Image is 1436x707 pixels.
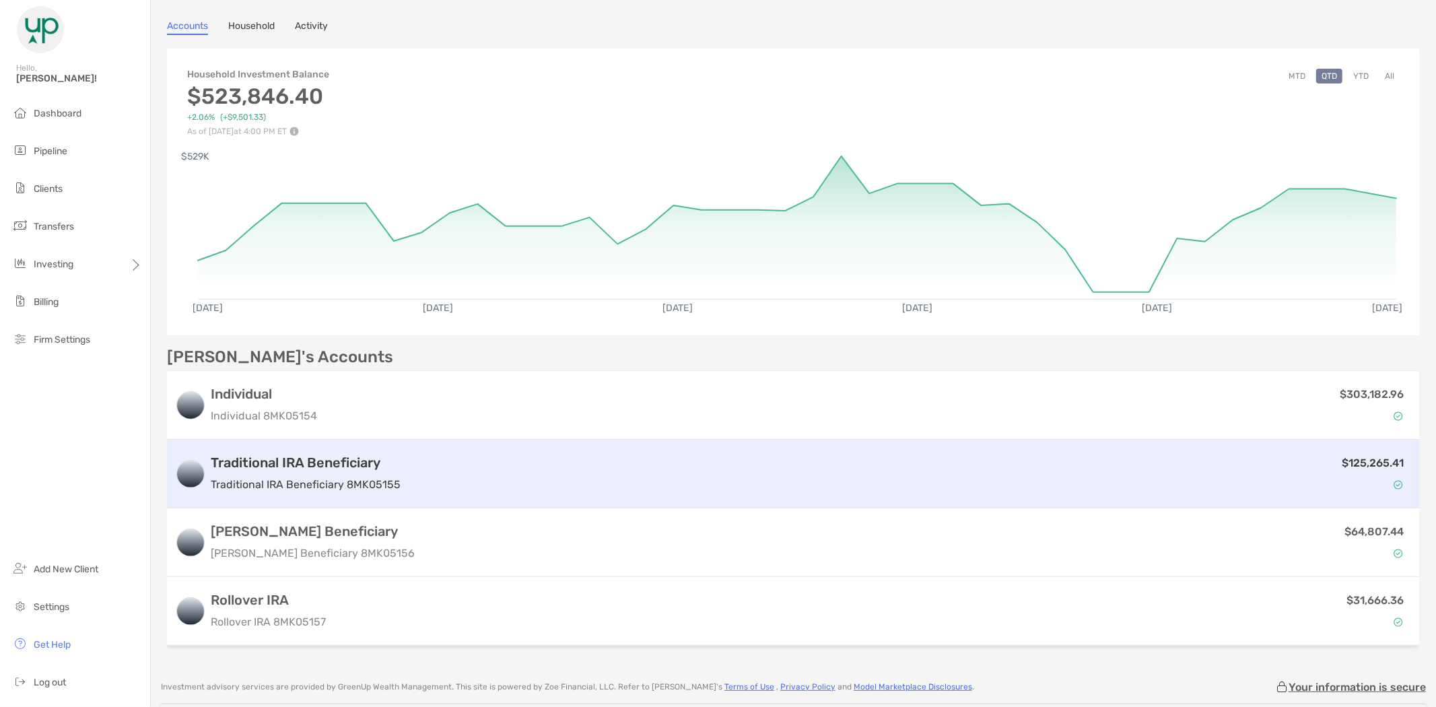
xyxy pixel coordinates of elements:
[724,682,774,692] a: Terms of Use
[12,673,28,689] img: logout icon
[211,476,401,493] p: Traditional IRA Beneficiary 8MK05155
[16,5,65,54] img: Zoe Logo
[1379,69,1400,83] button: All
[167,20,208,35] a: Accounts
[1316,69,1342,83] button: QTD
[211,613,326,630] p: Rollover IRA 8MK05157
[902,302,932,314] text: [DATE]
[1348,69,1374,83] button: YTD
[1340,386,1404,403] p: $303,182.96
[423,302,453,314] text: [DATE]
[12,331,28,347] img: firm-settings icon
[1394,617,1403,627] img: Account Status icon
[187,112,215,123] span: +2.06%
[662,302,693,314] text: [DATE]
[12,293,28,309] img: billing icon
[12,104,28,121] img: dashboard icon
[228,20,275,35] a: Household
[211,407,317,424] p: Individual 8MK05154
[177,598,204,625] img: logo account
[1342,454,1404,471] p: $125,265.41
[12,217,28,234] img: transfers icon
[211,592,326,608] h3: Rollover IRA
[181,151,209,162] text: $529K
[1283,69,1311,83] button: MTD
[220,112,266,123] span: ( +$9,501.33 )
[187,127,329,136] p: As of [DATE] at 4:00 PM ET
[177,529,204,556] img: logo account
[12,636,28,652] img: get-help icon
[34,564,98,575] span: Add New Client
[211,523,415,539] h3: [PERSON_NAME] Beneficiary
[34,183,63,195] span: Clients
[211,386,317,402] h3: Individual
[187,83,329,109] h3: $523,846.40
[177,392,204,419] img: logo account
[12,560,28,576] img: add_new_client icon
[193,302,223,314] text: [DATE]
[161,682,974,692] p: Investment advisory services are provided by GreenUp Wealth Management . This site is powered by ...
[34,601,69,613] span: Settings
[1346,592,1404,609] p: $31,666.36
[167,349,393,366] p: [PERSON_NAME]'s Accounts
[211,545,415,562] p: [PERSON_NAME] Beneficiary 8MK05156
[16,73,142,84] span: [PERSON_NAME]!
[12,255,28,271] img: investing icon
[34,677,66,688] span: Log out
[780,682,835,692] a: Privacy Policy
[1394,480,1403,490] img: Account Status icon
[34,334,90,345] span: Firm Settings
[34,296,59,308] span: Billing
[211,454,401,471] h3: Traditional IRA Beneficiary
[34,639,71,650] span: Get Help
[34,108,81,119] span: Dashboard
[12,598,28,614] img: settings icon
[295,20,328,35] a: Activity
[12,180,28,196] img: clients icon
[34,259,73,270] span: Investing
[177,461,204,487] img: logo account
[1289,681,1426,694] p: Your information is secure
[854,682,972,692] a: Model Marketplace Disclosures
[1142,302,1172,314] text: [DATE]
[1394,549,1403,558] img: Account Status icon
[289,127,299,136] img: Performance Info
[34,145,67,157] span: Pipeline
[1372,302,1402,314] text: [DATE]
[12,142,28,158] img: pipeline icon
[34,221,74,232] span: Transfers
[1394,411,1403,421] img: Account Status icon
[187,69,329,80] h4: Household Investment Balance
[1344,523,1404,540] p: $64,807.44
